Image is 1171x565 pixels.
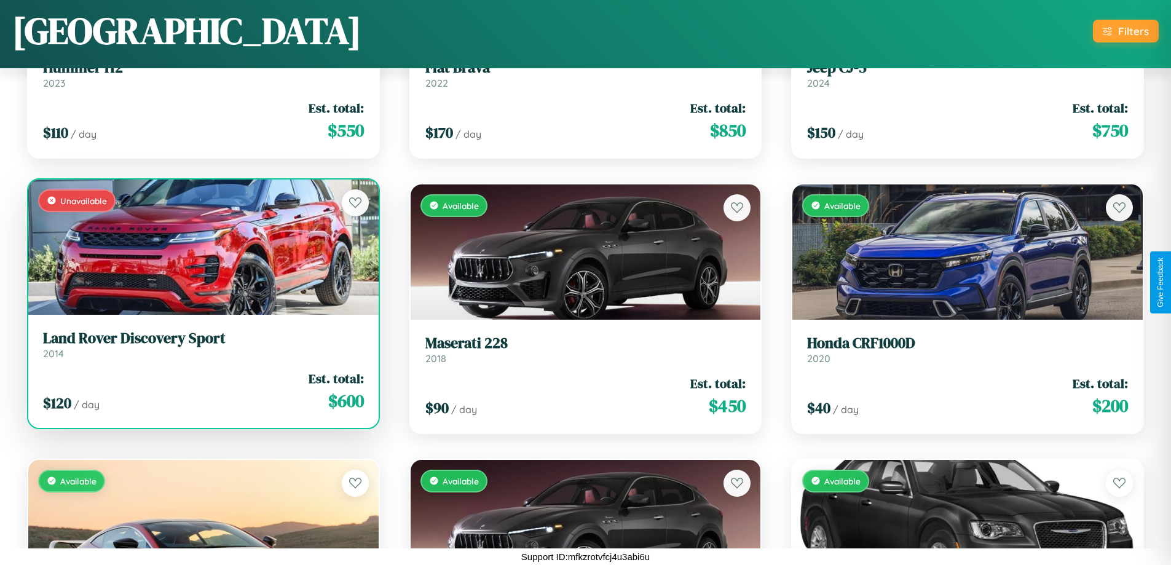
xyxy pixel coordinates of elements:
span: $ 120 [43,393,71,413]
span: $ 40 [807,398,830,418]
h3: Hummer H2 [43,59,364,77]
span: $ 90 [425,398,449,418]
p: Support ID: mfkzrotvfcj4u3abi6u [521,548,650,565]
span: $ 110 [43,122,68,143]
span: 2023 [43,77,65,89]
h3: Land Rover Discovery Sport [43,330,364,347]
span: $ 200 [1092,393,1128,418]
span: 2024 [807,77,830,89]
button: Filters [1093,20,1159,42]
h3: Honda CRF1000D [807,334,1128,352]
span: Est. total: [1073,374,1128,392]
span: Est. total: [690,374,746,392]
span: Est. total: [309,369,364,387]
span: Unavailable [60,196,107,206]
span: Est. total: [690,99,746,117]
h3: Jeep CJ-5 [807,59,1128,77]
span: $ 150 [807,122,835,143]
span: $ 750 [1092,118,1128,143]
span: 2014 [43,347,64,360]
a: Jeep CJ-52024 [807,59,1128,89]
h1: [GEOGRAPHIC_DATA] [12,6,361,56]
span: / day [833,403,859,416]
span: 2022 [425,77,448,89]
span: Est. total: [309,99,364,117]
span: Available [443,200,479,211]
span: 2018 [425,352,446,365]
span: Available [443,476,479,486]
span: $ 600 [328,389,364,413]
div: Filters [1118,25,1149,38]
span: / day [451,403,477,416]
span: / day [74,398,100,411]
a: Honda CRF1000D2020 [807,334,1128,365]
span: Est. total: [1073,99,1128,117]
span: / day [455,128,481,140]
div: Give Feedback [1156,258,1165,307]
span: $ 450 [709,393,746,418]
span: / day [838,128,864,140]
span: 2020 [807,352,830,365]
a: Maserati 2282018 [425,334,746,365]
a: Land Rover Discovery Sport2014 [43,330,364,360]
h3: Fiat Brava [425,59,746,77]
span: $ 550 [328,118,364,143]
a: Fiat Brava2022 [425,59,746,89]
h3: Maserati 228 [425,334,746,352]
span: Available [824,476,861,486]
a: Hummer H22023 [43,59,364,89]
span: Available [824,200,861,211]
span: / day [71,128,97,140]
span: Available [60,476,97,486]
span: $ 170 [425,122,453,143]
span: $ 850 [710,118,746,143]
